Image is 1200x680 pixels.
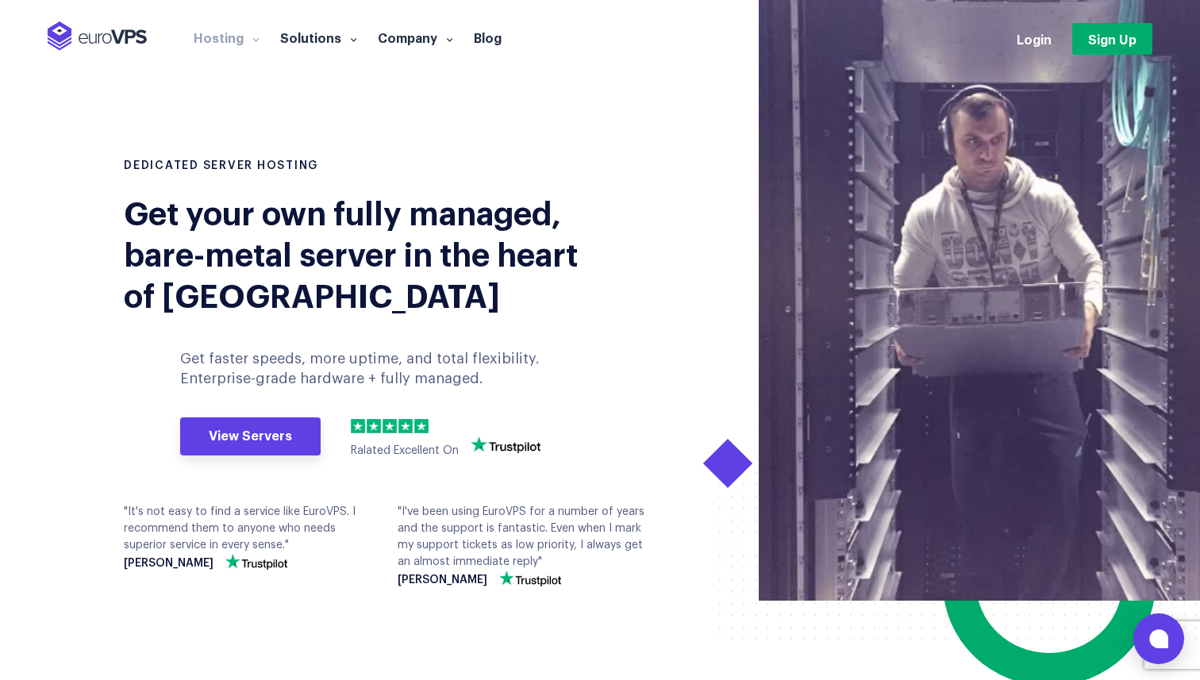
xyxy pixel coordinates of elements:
[124,558,213,570] strong: [PERSON_NAME]
[180,349,572,389] p: Get faster speeds, more uptime, and total flexibility. Enterprise-grade hardware + fully managed.
[124,159,588,175] h1: DEDICATED SERVER HOSTING
[270,29,367,45] a: Solutions
[398,574,487,586] strong: [PERSON_NAME]
[367,29,463,45] a: Company
[499,571,561,586] img: trustpilot-vector-logo.png
[1072,23,1152,55] a: Sign Up
[124,190,588,314] div: Get your own fully managed, bare-metal server in the heart of [GEOGRAPHIC_DATA]
[367,419,381,433] img: 2
[351,445,459,456] span: Ralated Excellent On
[414,419,429,433] img: 5
[383,419,397,433] img: 3
[180,417,321,455] a: View Servers
[183,29,270,45] a: Hosting
[225,554,287,570] img: trustpilot-vector-logo.png
[351,419,365,433] img: 1
[398,419,413,433] img: 4
[1133,613,1184,664] button: Open chat window
[398,504,648,586] div: "I've been using EuroVPS for a number of years and the support is fantastic. Even when I mark my ...
[124,504,374,570] div: "It's not easy to find a service like EuroVPS. I recommend them to anyone who needs superior serv...
[463,29,512,45] a: Blog
[1017,30,1052,48] a: Login
[48,21,147,51] img: EuroVPS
